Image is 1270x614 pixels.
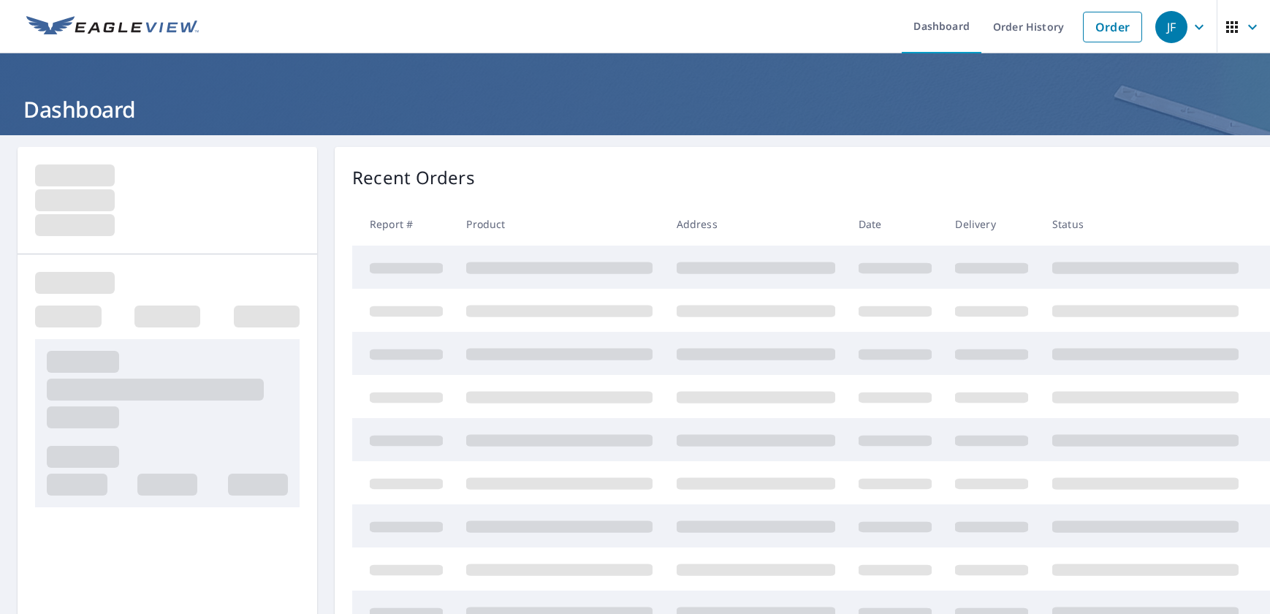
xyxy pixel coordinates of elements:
[1155,11,1187,43] div: JF
[1041,202,1250,246] th: Status
[1083,12,1142,42] a: Order
[26,16,199,38] img: EV Logo
[18,94,1252,124] h1: Dashboard
[455,202,664,246] th: Product
[665,202,847,246] th: Address
[352,164,475,191] p: Recent Orders
[352,202,455,246] th: Report #
[847,202,943,246] th: Date
[943,202,1040,246] th: Delivery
